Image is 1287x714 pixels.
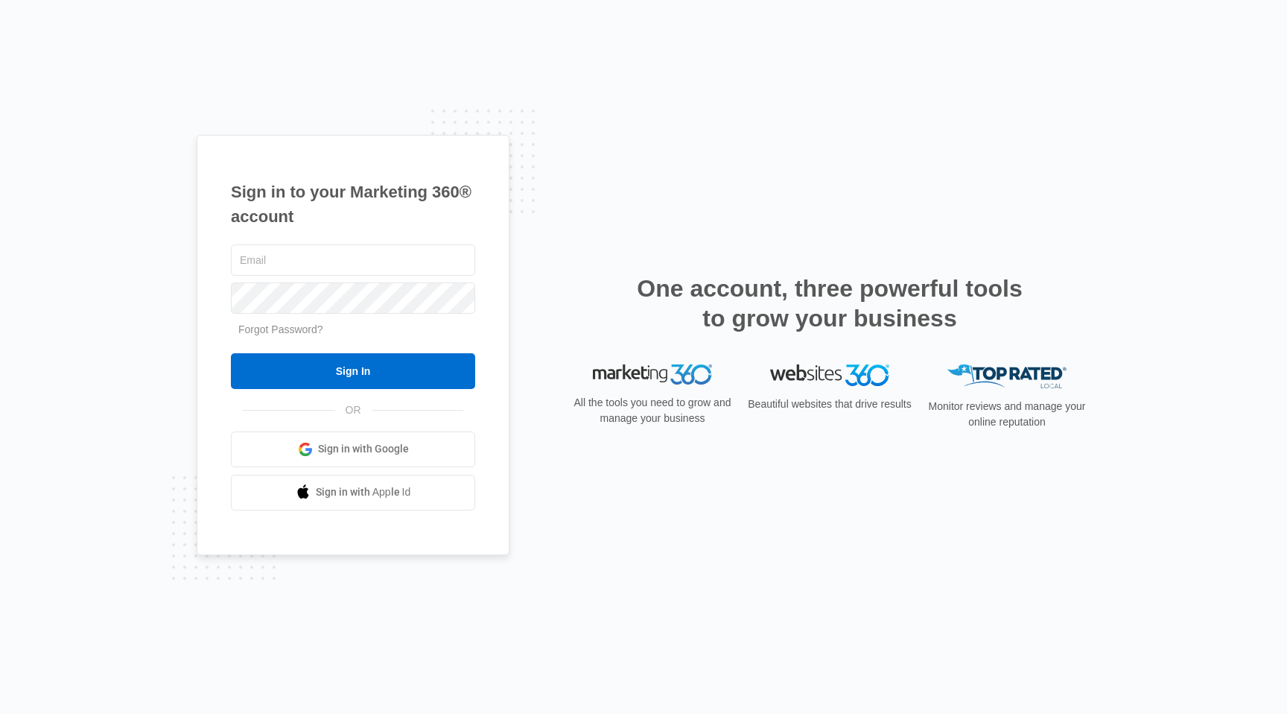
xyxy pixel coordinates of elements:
span: OR [335,402,372,418]
p: All the tools you need to grow and manage your business [569,395,736,426]
a: Forgot Password? [238,323,323,335]
input: Email [231,244,475,276]
input: Sign In [231,353,475,389]
h2: One account, three powerful tools to grow your business [632,274,1027,333]
img: Websites 360 [770,364,889,386]
span: Sign in with Apple Id [316,484,411,500]
p: Beautiful websites that drive results [746,397,913,412]
p: Monitor reviews and manage your online reputation [924,399,1090,430]
a: Sign in with Apple Id [231,475,475,511]
span: Sign in with Google [318,441,409,457]
img: Marketing 360 [593,364,712,385]
a: Sign in with Google [231,432,475,467]
h1: Sign in to your Marketing 360® account [231,180,475,229]
img: Top Rated Local [947,364,1067,389]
